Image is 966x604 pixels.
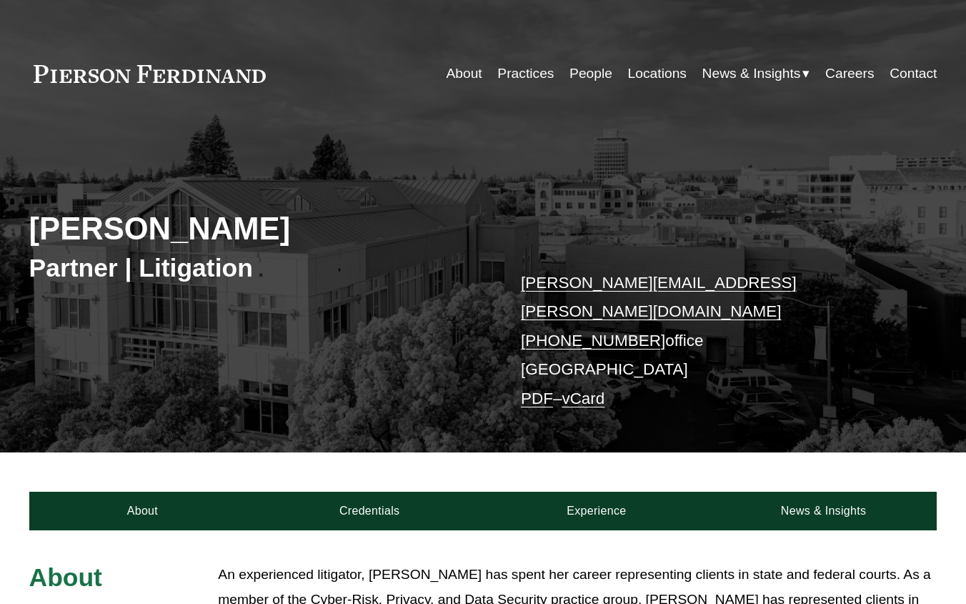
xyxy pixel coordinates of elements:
a: About [29,492,257,531]
a: Credentials [256,492,483,531]
a: [PHONE_NUMBER] [521,332,665,350]
a: Contact [890,60,937,87]
span: News & Insights [702,61,801,86]
h3: Partner | Litigation [29,253,483,284]
a: Practices [497,60,554,87]
span: About [29,563,102,592]
a: vCard [562,390,604,407]
a: People [569,60,612,87]
a: Locations [628,60,687,87]
a: About [446,60,482,87]
a: News & Insights [710,492,937,531]
p: office [GEOGRAPHIC_DATA] – [521,269,900,413]
a: [PERSON_NAME][EMAIL_ADDRESS][PERSON_NAME][DOMAIN_NAME] [521,274,797,320]
a: folder dropdown [702,60,810,87]
a: Experience [483,492,710,531]
h2: [PERSON_NAME] [29,210,483,248]
a: Careers [825,60,874,87]
a: PDF [521,390,553,407]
